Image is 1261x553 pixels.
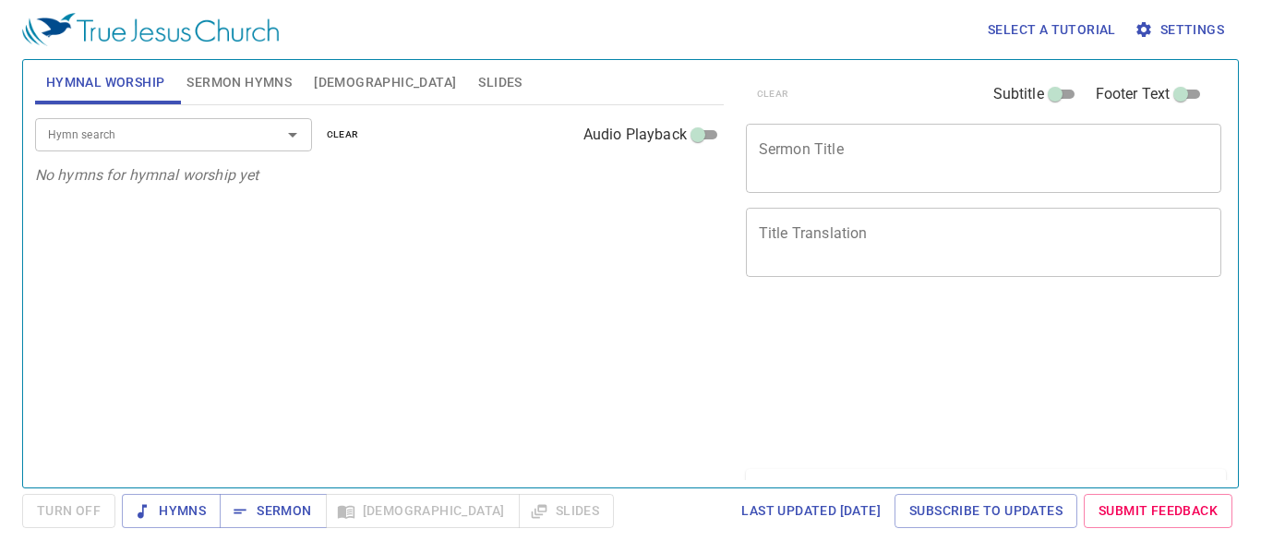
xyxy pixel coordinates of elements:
span: Select a tutorial [988,18,1116,42]
span: Audio Playback [583,124,687,146]
span: Sermon Hymns [186,71,292,94]
button: Select a tutorial [980,13,1123,47]
i: No hymns for hymnal worship yet [35,166,259,184]
img: True Jesus Church [22,13,279,46]
button: Hymns [122,494,221,528]
a: Last updated [DATE] [734,494,888,528]
span: Hymns [137,499,206,523]
span: Slides [478,71,522,94]
iframe: from-child [739,296,1129,463]
a: Submit Feedback [1084,494,1232,528]
span: Subscribe to Updates [909,499,1063,523]
span: [DEMOGRAPHIC_DATA] [314,71,456,94]
button: Settings [1131,13,1231,47]
button: clear [316,124,370,146]
span: Settings [1138,18,1224,42]
span: Sermon [234,499,311,523]
span: clear [327,126,359,143]
span: Submit Feedback [1099,499,1218,523]
span: Last updated [DATE] [741,499,881,523]
span: Subtitle [993,83,1044,105]
button: Open [280,122,306,148]
a: Subscribe to Updates [895,494,1077,528]
span: Footer Text [1096,83,1171,105]
button: Sermon [220,494,326,528]
span: Hymnal Worship [46,71,165,94]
